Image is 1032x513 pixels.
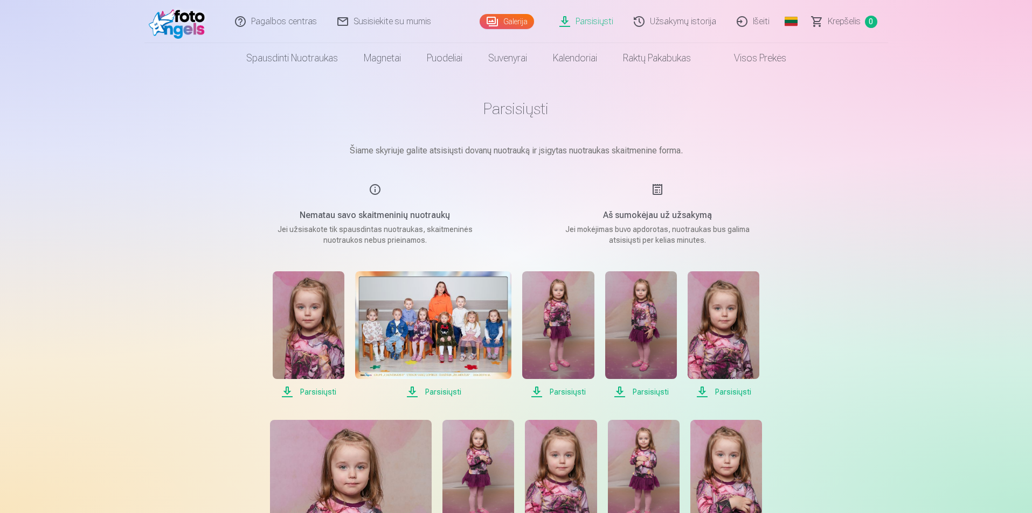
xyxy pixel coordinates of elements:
[273,271,344,398] a: Parsisiųsti
[247,144,786,157] p: Šiame skyriuje galite atsisiųsti dovanų nuotrauką ir įsigytas nuotraukas skaitmenine forma.
[605,385,677,398] span: Parsisiųsti
[351,43,414,73] a: Magnetai
[233,43,351,73] a: Spausdinti nuotraukas
[555,224,760,245] p: Jei mokėjimas buvo apdorotas, nuotraukas bus galima atsisiųsti per kelias minutes.
[149,4,211,39] img: /fa5
[555,209,760,222] h5: Aš sumokėjau už užsakymą
[355,271,511,398] a: Parsisiųsti
[522,271,594,398] a: Parsisiųsti
[610,43,704,73] a: Raktų pakabukas
[247,99,786,118] h1: Parsisiųsti
[475,43,540,73] a: Suvenyrai
[865,16,877,28] span: 0
[540,43,610,73] a: Kalendoriai
[273,209,477,222] h5: Nematau savo skaitmeninių nuotraukų
[688,385,759,398] span: Parsisiųsti
[522,385,594,398] span: Parsisiųsti
[355,385,511,398] span: Parsisiųsti
[828,15,861,28] span: Krepšelis
[605,271,677,398] a: Parsisiųsti
[688,271,759,398] a: Parsisiųsti
[704,43,799,73] a: Visos prekės
[414,43,475,73] a: Puodeliai
[480,14,534,29] a: Galerija
[273,385,344,398] span: Parsisiųsti
[273,224,477,245] p: Jei užsisakote tik spausdintas nuotraukas, skaitmeninės nuotraukos nebus prieinamos.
